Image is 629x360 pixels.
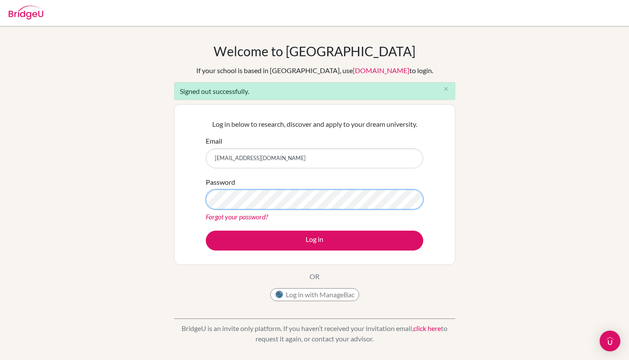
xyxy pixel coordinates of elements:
img: Bridge-U [9,6,43,19]
button: Log in with ManageBac [270,288,359,301]
div: Signed out successfully. [174,82,455,100]
a: click here [413,324,441,332]
label: Email [206,136,222,146]
h1: Welcome to [GEOGRAPHIC_DATA] [214,43,415,59]
a: Forgot your password? [206,212,268,221]
p: Log in below to research, discover and apply to your dream university. [206,119,423,129]
div: Open Intercom Messenger [600,331,620,351]
label: Password [206,177,235,187]
button: Log in [206,231,423,251]
p: OR [310,271,319,282]
button: Close [437,83,455,96]
i: close [443,86,449,92]
p: BridgeU is an invite only platform. If you haven’t received your invitation email, to request it ... [174,323,455,344]
div: If your school is based in [GEOGRAPHIC_DATA], use to login. [196,65,433,76]
a: [DOMAIN_NAME] [353,66,409,74]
